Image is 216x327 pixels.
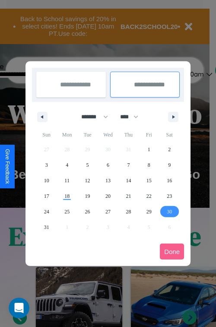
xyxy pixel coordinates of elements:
button: Done [160,244,184,260]
span: 19 [85,188,90,204]
span: 10 [44,173,49,188]
span: Sat [159,128,180,142]
span: Mon [57,128,77,142]
span: Wed [98,128,118,142]
button: 8 [139,157,159,173]
span: 2 [168,142,171,157]
button: 25 [57,204,77,219]
button: 22 [139,188,159,204]
span: 13 [105,173,111,188]
span: 21 [126,188,131,204]
span: Sun [36,128,57,142]
span: 15 [146,173,152,188]
button: 5 [77,157,98,173]
button: 16 [159,173,180,188]
span: 29 [146,204,152,219]
span: Tue [77,128,98,142]
span: 30 [167,204,172,219]
div: Give Feedback [4,149,10,184]
span: 9 [168,157,171,173]
span: 25 [64,204,70,219]
button: 9 [159,157,180,173]
span: 20 [105,188,111,204]
button: 7 [118,157,139,173]
button: 1 [139,142,159,157]
span: 27 [105,204,111,219]
button: 30 [159,204,180,219]
button: 15 [139,173,159,188]
span: 4 [66,157,68,173]
button: 11 [57,173,77,188]
button: 26 [77,204,98,219]
button: 28 [118,204,139,219]
span: 1 [148,142,150,157]
span: 17 [44,188,49,204]
span: Fri [139,128,159,142]
button: 12 [77,173,98,188]
button: 20 [98,188,118,204]
button: 6 [98,157,118,173]
span: 23 [167,188,172,204]
button: 3 [36,157,57,173]
span: 26 [85,204,90,219]
span: 11 [64,173,70,188]
button: 29 [139,204,159,219]
span: 18 [64,188,70,204]
button: 31 [36,219,57,235]
button: 14 [118,173,139,188]
span: 31 [44,219,49,235]
button: 10 [36,173,57,188]
span: 6 [107,157,109,173]
button: 19 [77,188,98,204]
button: 24 [36,204,57,219]
span: 7 [127,157,130,173]
button: 18 [57,188,77,204]
span: Thu [118,128,139,142]
span: 3 [45,157,48,173]
button: 2 [159,142,180,157]
button: 27 [98,204,118,219]
span: 5 [86,157,89,173]
button: 13 [98,173,118,188]
button: 4 [57,157,77,173]
span: 8 [148,157,150,173]
span: 12 [85,173,90,188]
button: 21 [118,188,139,204]
span: 14 [126,173,131,188]
span: 22 [146,188,152,204]
span: 16 [167,173,172,188]
button: 23 [159,188,180,204]
iframe: Intercom live chat [9,298,29,318]
span: 28 [126,204,131,219]
span: 24 [44,204,49,219]
button: 17 [36,188,57,204]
